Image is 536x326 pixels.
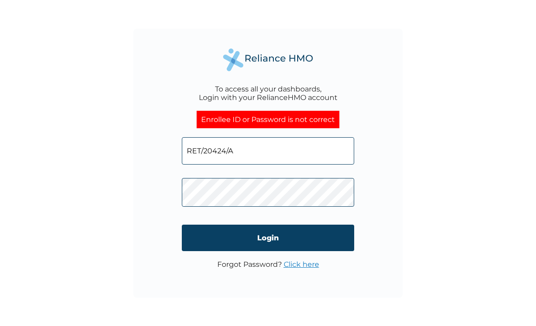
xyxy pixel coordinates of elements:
img: Reliance Health's Logo [223,48,313,71]
a: Click here [284,260,319,269]
input: Login [182,225,354,251]
input: Email address or HMO ID [182,137,354,165]
div: Enrollee ID or Password is not correct [197,111,339,128]
p: Forgot Password? [217,260,319,269]
div: To access all your dashboards, Login with your RelianceHMO account [199,85,338,102]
